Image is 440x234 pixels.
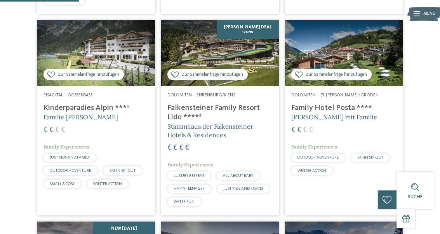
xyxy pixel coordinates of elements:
[173,144,177,152] span: €
[167,144,172,152] span: €
[37,20,155,86] img: Kinderparadies Alpin ***ˢ
[110,169,136,173] span: SKI-IN SKI-OUT
[161,20,279,86] img: Familienhotels gesucht? Hier findet ihr die besten!
[291,126,296,134] span: €
[291,103,397,113] h4: Family Hotel Posta ****
[167,93,235,98] span: Dolomiten – Ehrenburg/Kiens
[185,144,189,152] span: €
[174,174,204,178] span: LUXURY RETREAT
[49,126,54,134] span: €
[43,103,149,113] h4: Kinderparadies Alpin ***ˢ
[291,93,379,98] span: Dolomiten – St. [PERSON_NAME]/Gröden
[174,200,195,204] span: WATER FUN
[43,143,89,150] span: Family Experiences
[223,187,263,190] span: JUST KIDS AND FAMILY
[291,113,377,121] span: [PERSON_NAME] mit Familie
[58,72,119,78] span: Zur Sammelanfrage hinzufügen
[43,126,48,134] span: €
[167,103,273,122] h4: Falkensteiner Family Resort Lido ****ˢ
[167,161,213,168] span: Family Experiences
[43,93,92,98] span: Eisacktal – Gossensass
[179,144,183,152] span: €
[43,113,118,121] span: Familie [PERSON_NAME]
[55,126,59,134] span: €
[408,194,423,199] span: Suche
[285,20,403,86] img: Familienhotels gesucht? Hier findet ihr die besten!
[306,72,367,78] span: Zur Sammelanfrage hinzufügen
[291,143,337,150] span: Family Experiences
[297,169,326,173] span: WINTER ACTION
[161,20,279,215] a: Familienhotels gesucht? Hier findet ihr die besten! Zur Sammelanfrage hinzufügen [PERSON_NAME] De...
[50,169,91,173] span: OUTDOOR ADVENTURE
[50,155,90,159] span: JUST KIDS AND FAMILY
[50,182,75,186] span: SMALL & COSY
[357,155,383,159] span: SKI-IN SKI-OUT
[37,20,155,215] a: Familienhotels gesucht? Hier findet ihr die besten! Zur Sammelanfrage hinzufügen Eisacktal – Goss...
[297,126,301,134] span: €
[303,126,307,134] span: €
[93,182,122,186] span: WINTER ACTION
[61,126,65,134] span: €
[223,174,253,178] span: ALL ABOUT BABY
[297,155,339,159] span: OUTDOOR ADVENTURE
[167,122,253,139] span: Stammhaus der Falkensteiner Hotels & Residences
[285,20,403,215] a: Familienhotels gesucht? Hier findet ihr die besten! Zur Sammelanfrage hinzufügen Dolomiten – St. ...
[174,187,205,190] span: HAPPY TEENAGER
[182,72,243,78] span: Zur Sammelanfrage hinzufügen
[309,126,313,134] span: €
